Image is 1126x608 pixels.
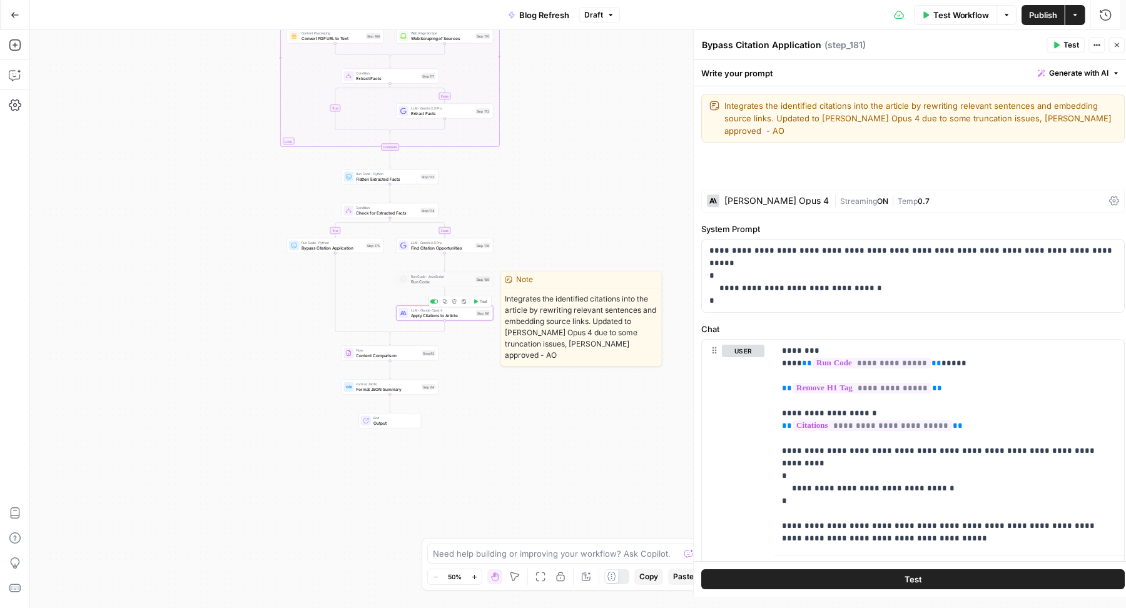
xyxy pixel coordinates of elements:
[476,310,490,316] div: Step 181
[420,174,435,180] div: Step 173
[411,278,473,285] span: Run Code
[381,144,399,151] div: Complete
[411,240,473,245] span: LLM · Gemini 2.5 Pro
[898,196,918,206] span: Temp
[448,572,462,582] span: 50%
[480,299,487,305] span: Test
[396,104,493,119] div: LLM · Gemini 2.5 ProExtract FactsStep 172
[1049,68,1108,79] span: Generate with AI
[356,75,418,81] span: Extract Facts
[342,170,439,185] div: Run Code · PythonFlatten Extracted FactsStep 173
[1063,39,1079,51] span: Test
[389,394,391,412] g: Edge from step_64 to end
[1022,5,1065,25] button: Publish
[701,223,1125,235] label: System Prompt
[411,110,473,116] span: Extract Facts
[475,108,490,114] div: Step 172
[335,253,390,335] g: Edge from step_175 to step_174-conditional-end
[422,350,435,356] div: Step 63
[334,218,390,237] g: Edge from step_174 to step_175
[390,218,445,237] g: Edge from step_174 to step_176
[933,9,990,21] span: Test Workflow
[335,43,390,58] g: Edge from step_169 to step_168-conditional-end
[302,35,363,41] span: Convert PDF URL to Text
[411,245,473,251] span: Find Citation Opportunities
[500,5,576,25] button: Blog Refresh
[356,348,419,353] span: Flow
[356,210,418,216] span: Check for Extracted Facts
[840,196,877,206] span: Streaming
[396,238,493,253] div: LLM · Gemini 2.5 ProFind Citation OpportunitiesStep 176
[390,83,445,103] g: Edge from step_171 to step_172
[342,380,439,395] div: Format JSONFormat JSON SummaryStep 64
[420,208,435,213] div: Step 174
[470,298,490,306] button: Test
[411,312,474,318] span: Apply Citations to Article
[475,276,490,282] div: Step 199
[390,43,445,58] g: Edge from step_170 to step_168-conditional-end
[302,31,363,36] span: Content Processing
[824,39,866,51] span: ( step_181 )
[390,320,445,335] g: Edge from step_181 to step_174-conditional-end
[475,33,490,39] div: Step 170
[411,31,473,36] span: Web Page Scrape
[373,415,416,420] span: End
[639,571,658,582] span: Copy
[918,196,930,206] span: 0.7
[390,118,445,133] g: Edge from step_172 to step_171-conditional-end
[287,238,383,253] div: Run Code · PythonBypass Citation ApplicationStep 175
[366,243,381,248] div: Step 175
[389,333,391,345] g: Edge from step_174-conditional-end to step_63
[411,274,473,279] span: Run Code · JavaScript
[302,240,363,245] span: Run Code · Python
[1047,37,1085,53] button: Test
[373,420,416,426] span: Output
[356,71,418,76] span: Condition
[877,196,888,206] span: ON
[356,176,418,182] span: Flatten Extracted Facts
[342,144,439,151] div: Complete
[501,288,661,366] span: Integrates the identified citations into the article by rewriting relevant sentences and embeddin...
[888,194,898,206] span: |
[673,571,694,582] span: Paste
[342,346,439,361] div: FlowContent ComparisonStep 63
[396,306,493,321] div: LLM · Claude Opus 4Apply Citations to ArticleStep 181Test
[724,196,829,205] div: [PERSON_NAME] Opus 4
[702,340,764,580] div: user
[701,569,1125,589] button: Test
[287,29,383,44] div: Content ProcessingConvert PDF URL to TextStep 169
[475,243,490,248] div: Step 176
[356,382,419,387] span: Format JSON
[342,69,439,84] div: ConditionExtract FactsStep 171
[722,345,764,357] button: user
[422,384,436,390] div: Step 64
[579,7,620,23] button: Draft
[356,386,419,392] span: Format JSON Summary
[389,184,391,202] g: Edge from step_173 to step_174
[342,203,439,218] div: ConditionCheck for Extracted FactsStep 174
[389,56,391,68] g: Edge from step_168-conditional-end to step_171
[366,33,381,39] div: Step 169
[389,150,391,168] g: Edge from step_167-iteration-end to step_173
[389,360,391,378] g: Edge from step_63 to step_64
[724,99,1117,137] textarea: Integrates the identified citations into the article by rewriting relevant sentences and embeddin...
[342,413,439,428] div: EndOutput
[411,35,473,41] span: Web Scraping of Sources
[1029,9,1057,21] span: Publish
[501,271,661,288] div: Note
[396,272,493,287] div: Run Code · JavaScriptRun CodeStep 199
[914,5,997,25] button: Test Workflow
[584,9,603,21] span: Draft
[701,323,1125,335] label: Chat
[302,245,363,251] span: Bypass Citation Application
[519,9,569,21] span: Blog Refresh
[291,33,297,39] img: 62yuwf1kr9krw125ghy9mteuwaw4
[335,83,390,133] g: Edge from step_171 to step_171-conditional-end
[834,194,840,206] span: |
[356,171,418,176] span: Run Code · Python
[411,106,473,111] span: LLM · Gemini 2.5 Pro
[1033,65,1125,81] button: Generate with AI
[396,29,493,44] div: Web Page ScrapeWeb Scraping of SourcesStep 170
[356,352,419,358] span: Content Comparison
[634,569,663,585] button: Copy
